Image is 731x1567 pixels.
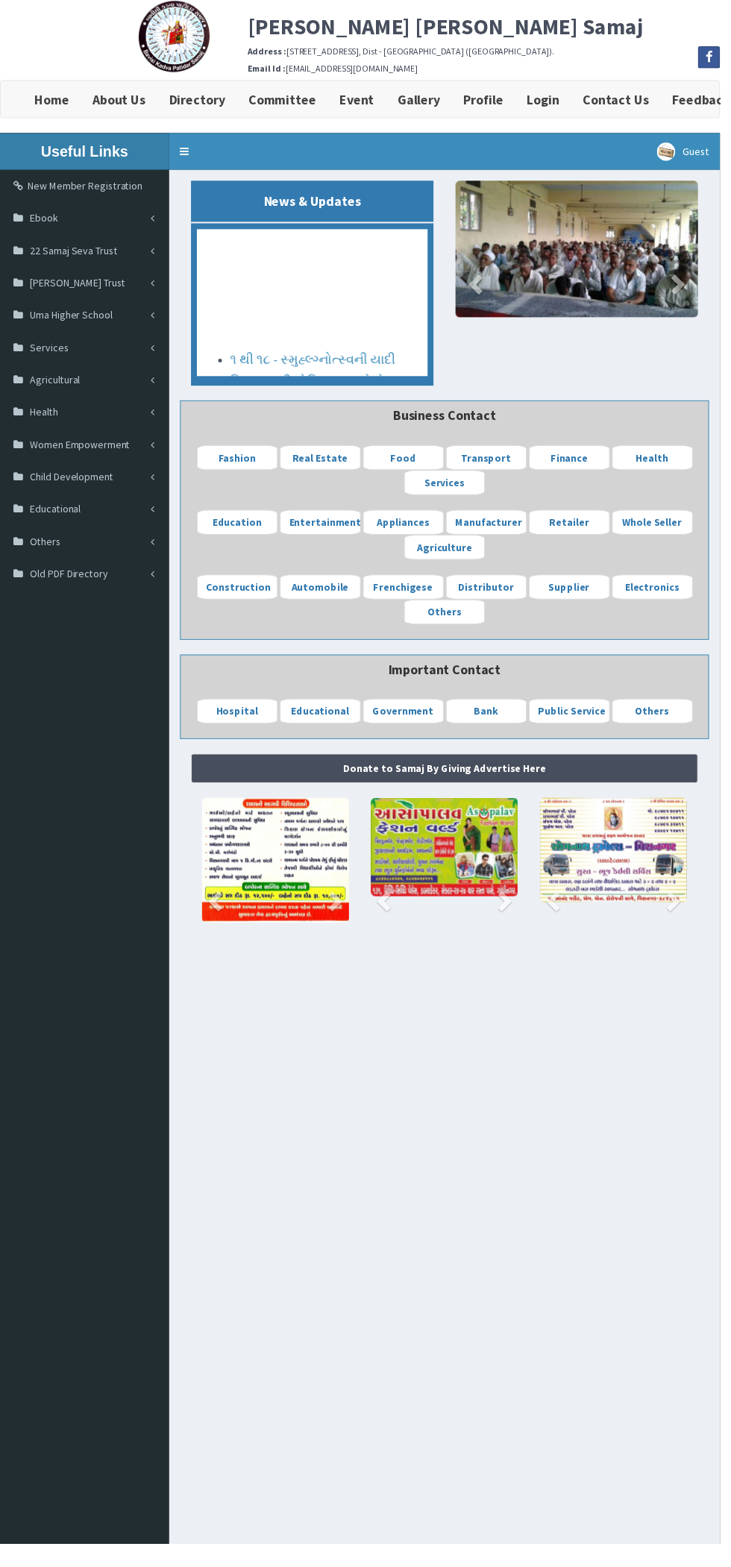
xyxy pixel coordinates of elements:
b: Government [378,715,440,729]
b: Retailer [558,524,598,537]
b: Transport [468,458,519,471]
a: Electronics [621,583,703,609]
span: [PERSON_NAME] Trust [31,280,128,294]
a: Distributor [453,583,535,609]
b: Email Id : [251,63,290,75]
b: Real Estate [297,458,354,471]
span: Agricultural [31,379,81,392]
span: Others [31,543,62,556]
h6: [STREET_ADDRESS], Dist - [GEOGRAPHIC_DATA] ([GEOGRAPHIC_DATA]). [251,47,731,57]
a: Government [368,709,451,735]
a: Health [621,452,703,477]
b: Others [645,715,680,729]
a: Educational [284,709,366,735]
span: Child Development [31,477,115,491]
b: Public Service [547,715,615,729]
a: Finance [537,452,619,477]
a: Profile [459,82,523,119]
b: Important Contact [395,671,509,688]
b: Services [431,483,472,497]
img: image [205,810,354,937]
span: Ebook [31,215,59,228]
a: Whole Seller [621,518,703,543]
a: Directory [160,82,240,119]
a: Others [621,709,703,735]
b: Frenchigese [379,589,439,603]
b: Contact Us [592,92,659,110]
b: [PERSON_NAME] [PERSON_NAME] Samaj [251,13,653,41]
a: Public Service [537,709,619,735]
b: Educational [295,715,354,729]
b: Login [535,92,568,110]
b: Agriculture [424,549,480,562]
b: Bank [481,715,506,729]
a: Manufacturer [453,518,535,543]
a: Food [368,452,451,477]
b: Address : [251,46,291,57]
b: Gallery [404,92,447,110]
b: Entertainment [294,524,367,537]
img: image [462,183,709,322]
b: Useful Links [42,145,131,162]
b: Fashion [222,458,260,471]
a: Frenchigese [368,583,451,609]
strong: Donate to Samaj By Giving Advertise Here [348,773,554,787]
a: Bank [453,709,535,735]
b: Hospital [219,715,262,729]
b: Others [434,615,468,628]
span: Uma Higher School [31,313,114,327]
a: About Us [82,82,160,119]
b: Finance [559,458,597,471]
a: Others [410,609,492,634]
a: Entertainment [284,518,366,543]
b: Distributor [465,589,522,603]
a: ૧ થી ૧૮ - સ્મુહ્લ્ગ્નોત્સ્વની યાદી [233,353,401,370]
a: Supplier [537,583,619,609]
b: Supplier [557,589,599,603]
a: Committee [240,82,333,119]
a: Home [23,82,82,119]
a: Gallery [392,82,459,119]
img: image [548,810,697,915]
b: Appliances [383,524,436,537]
a: Event [333,82,392,119]
b: Whole Seller [632,524,692,537]
b: Education [216,524,266,537]
b: Committee [252,92,321,110]
a: Construction [200,583,282,609]
a: Appliances [368,518,451,543]
a: Retailer [537,518,619,543]
span: Old PDF Directory [31,576,110,589]
span: Educational [31,510,82,524]
b: Electronics [635,589,690,603]
a: Real Estate [284,452,366,477]
img: image [377,810,526,909]
b: Health [646,458,679,471]
b: Profile [471,92,511,110]
b: About Us [94,92,148,110]
span: 22 Samaj Seva Trust [31,248,119,261]
b: Food [396,458,422,471]
span: Guest [693,147,720,160]
a: Transport [453,452,535,477]
b: Home [35,92,70,110]
a: Education [200,518,282,543]
b: Event [345,92,380,110]
b: Automobile [296,589,354,603]
a: Login [523,82,580,119]
a: Hospital [200,709,282,735]
span: Health [31,412,59,425]
a: Fashion [200,452,282,477]
span: Services [31,346,70,359]
a: Services [410,477,492,503]
a: Agriculture [410,543,492,568]
b: Business Contact [399,413,503,430]
a: વિસનગરની હોસ્પિટલ અને ડોક્ટરના કોન્ટેક્ટ નંબર અને એડ્રેસ [233,375,426,407]
span: Women Empowerment [31,445,132,458]
b: Construction [210,589,275,603]
h6: [EMAIL_ADDRESS][DOMAIN_NAME] [251,64,731,74]
a: Contact Us [580,82,671,119]
img: User Image [667,145,685,163]
b: News & Updates [268,195,366,213]
b: Directory [172,92,228,110]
